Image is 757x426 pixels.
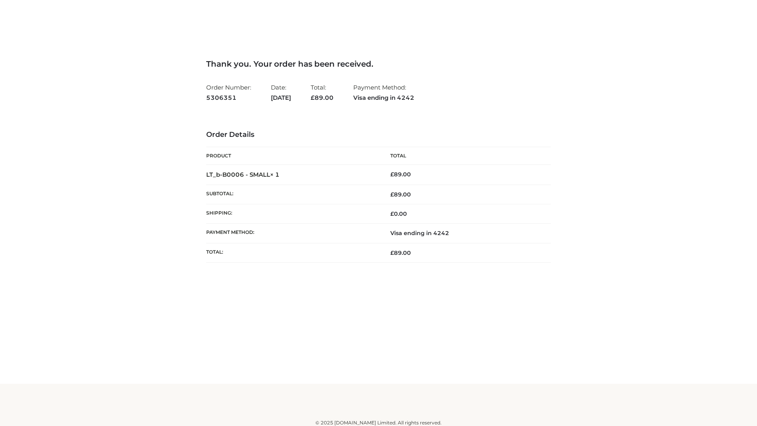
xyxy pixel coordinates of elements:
span: 89.00 [390,191,411,198]
strong: LT_b-B0006 - SMALL [206,171,280,178]
bdi: 0.00 [390,210,407,217]
th: Total: [206,243,378,262]
h3: Order Details [206,131,551,139]
td: Visa ending in 4242 [378,224,551,243]
th: Total [378,147,551,165]
bdi: 89.00 [390,171,411,178]
span: £ [311,94,315,101]
li: Total: [311,80,334,105]
th: Subtotal: [206,185,378,204]
th: Product [206,147,378,165]
strong: × 1 [270,171,280,178]
span: £ [390,191,394,198]
li: Order Number: [206,80,251,105]
span: 89.00 [390,249,411,256]
h3: Thank you. Your order has been received. [206,59,551,69]
strong: 5306351 [206,93,251,103]
strong: Visa ending in 4242 [353,93,414,103]
li: Payment Method: [353,80,414,105]
strong: [DATE] [271,93,291,103]
li: Date: [271,80,291,105]
span: 89.00 [311,94,334,101]
span: £ [390,171,394,178]
th: Payment method: [206,224,378,243]
th: Shipping: [206,204,378,224]
span: £ [390,249,394,256]
span: £ [390,210,394,217]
